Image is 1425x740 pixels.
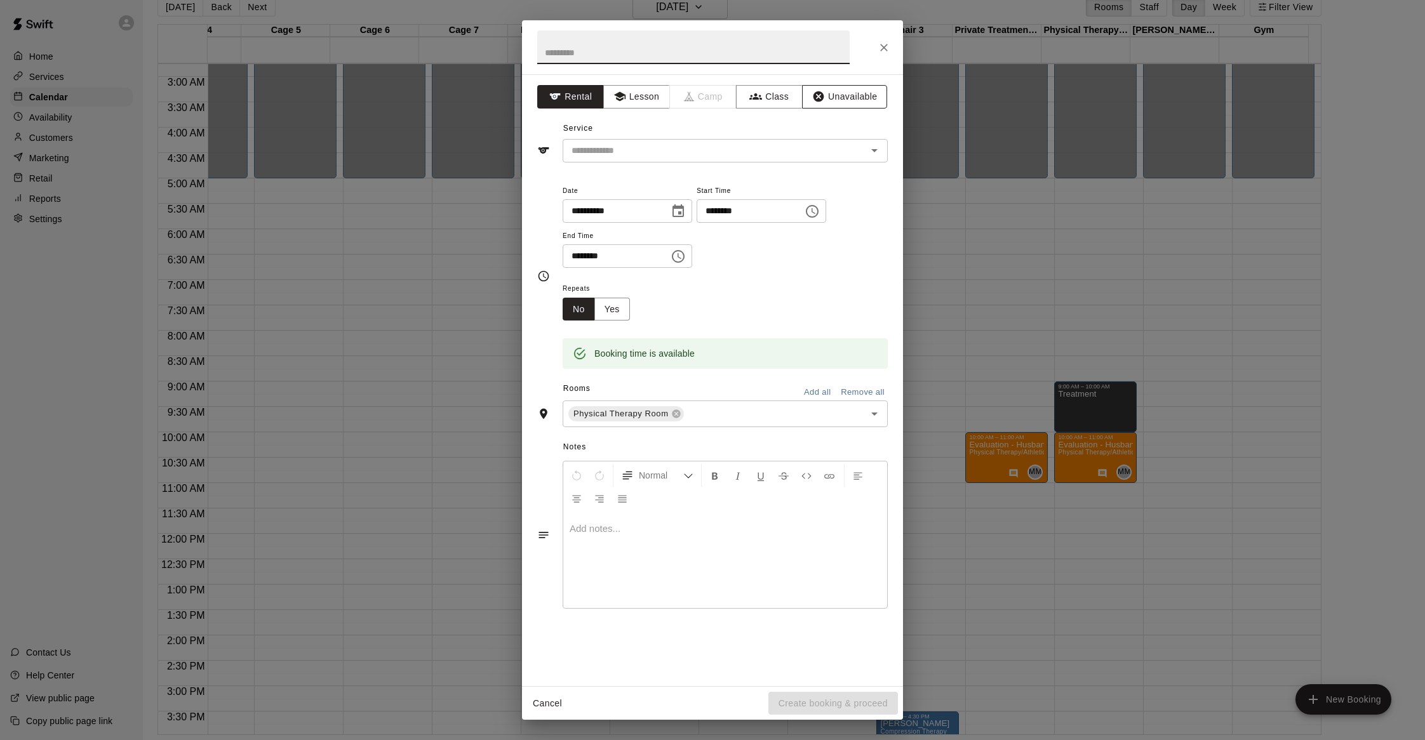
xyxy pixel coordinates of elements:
[568,407,674,420] span: Physical Therapy Room
[537,407,550,420] svg: Rooms
[563,298,595,321] button: No
[866,405,883,423] button: Open
[537,85,604,109] button: Rental
[566,487,587,510] button: Center Align
[563,228,692,245] span: End Time
[563,183,692,200] span: Date
[797,383,838,402] button: Add all
[537,144,550,157] svg: Service
[616,464,699,487] button: Formatting Options
[873,36,895,59] button: Close
[537,270,550,282] svg: Timing
[566,464,587,487] button: Undo
[773,464,794,487] button: Format Strikethrough
[563,298,630,321] div: outlined button group
[704,464,726,487] button: Format Bold
[670,85,737,109] span: Camps can only be created in the Services page
[563,437,888,458] span: Notes
[527,692,568,715] button: Cancel
[799,199,825,224] button: Choose time, selected time is 11:00 AM
[639,469,683,482] span: Normal
[666,199,691,224] button: Choose date, selected date is Sep 19, 2025
[750,464,772,487] button: Format Underline
[727,464,749,487] button: Format Italics
[594,298,630,321] button: Yes
[563,384,591,393] span: Rooms
[603,85,670,109] button: Lesson
[736,85,803,109] button: Class
[847,464,869,487] button: Left Align
[563,281,640,298] span: Repeats
[589,487,610,510] button: Right Align
[568,406,684,421] div: Physical Therapy Room
[612,487,633,510] button: Justify Align
[819,464,840,487] button: Insert Link
[838,383,888,402] button: Remove all
[589,464,610,487] button: Redo
[697,183,826,200] span: Start Time
[594,342,695,365] div: Booking time is available
[537,529,550,541] svg: Notes
[563,124,593,133] span: Service
[666,244,691,269] button: Choose time, selected time is 11:30 AM
[866,142,883,159] button: Open
[802,85,887,109] button: Unavailable
[796,464,817,487] button: Insert Code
